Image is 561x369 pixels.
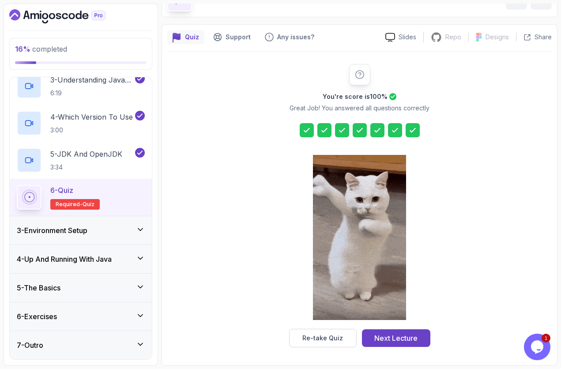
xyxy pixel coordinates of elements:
h3: 5 - The Basics [17,282,60,293]
button: 5-JDK And OpenJDK3:34 [17,148,145,173]
a: Slides [378,33,423,42]
iframe: chat widget [524,334,552,360]
p: 6 - Quiz [50,185,73,196]
h3: 3 - Environment Setup [17,225,87,236]
h2: You're score is 100 % [323,92,388,101]
p: 3:34 [50,163,122,172]
p: 4 - Which Version To Use [50,112,133,122]
button: 4-Which Version To Use3:00 [17,111,145,136]
p: 3 - Understanding Java Versions [50,75,133,85]
button: 7-Outro [10,331,152,359]
h3: 6 - Exercises [17,311,57,322]
button: 4-Up And Running With Java [10,245,152,273]
span: Required- [56,201,83,208]
a: Dashboard [9,9,126,23]
p: Any issues? [277,33,314,41]
p: 5 - JDK And OpenJDK [50,149,122,159]
button: Share [516,33,552,41]
div: Re-take Quiz [302,334,343,343]
button: Next Lecture [362,329,430,347]
button: Support button [208,30,256,44]
span: quiz [83,201,94,208]
button: Re-take Quiz [289,329,357,347]
p: Designs [486,33,509,41]
p: Quiz [185,33,199,41]
button: 5-The Basics [10,274,152,302]
p: Support [226,33,251,41]
button: 3-Environment Setup [10,216,152,245]
button: 3-Understanding Java Versions6:19 [17,74,145,98]
p: 3:00 [50,126,133,135]
img: cool-cat [313,155,406,320]
p: Repo [445,33,461,41]
span: completed [15,45,67,53]
span: 16 % [15,45,30,53]
h3: 7 - Outro [17,340,43,350]
button: Feedback button [260,30,320,44]
p: Great Job! You answered all questions correctly [290,104,429,113]
p: 6:19 [50,89,133,98]
button: quiz button [167,30,204,44]
h3: 4 - Up And Running With Java [17,254,112,264]
button: 6-Exercises [10,302,152,331]
p: Slides [399,33,416,41]
div: Next Lecture [374,333,418,343]
p: Share [535,33,552,41]
button: 6-QuizRequired-quiz [17,185,145,210]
